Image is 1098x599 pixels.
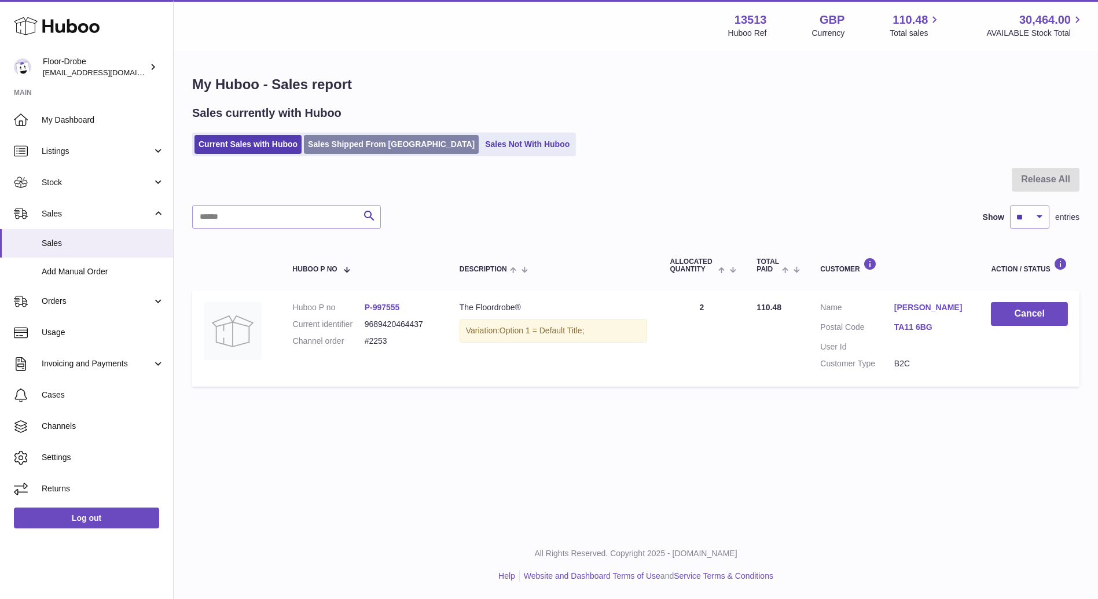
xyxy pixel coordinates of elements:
dt: Name [820,302,894,316]
div: Currency [812,28,845,39]
a: P-997555 [365,303,400,312]
div: Customer [820,258,968,273]
img: no-photo.jpg [204,302,262,360]
td: 2 [659,291,746,387]
div: Variation: [460,319,647,343]
span: Add Manual Order [42,266,164,277]
span: ALLOCATED Quantity [670,258,715,273]
dt: Channel order [293,336,365,347]
dt: Customer Type [820,358,894,369]
dd: B2C [894,358,968,369]
span: Settings [42,452,164,463]
a: Help [498,571,515,580]
span: Sales [42,208,152,219]
h1: My Huboo - Sales report [192,75,1079,94]
span: Stock [42,177,152,188]
span: Orders [42,296,152,307]
span: Returns [42,483,164,494]
div: Floor-Drobe [43,56,147,78]
span: 110.48 [757,303,781,312]
span: Total sales [890,28,941,39]
span: Usage [42,327,164,338]
label: Show [983,212,1004,223]
span: 110.48 [893,12,928,28]
span: [EMAIL_ADDRESS][DOMAIN_NAME] [43,68,170,77]
span: 30,464.00 [1019,12,1071,28]
span: My Dashboard [42,115,164,126]
span: Total paid [757,258,779,273]
span: Sales [42,238,164,249]
div: The Floordrobe® [460,302,647,313]
span: Cases [42,389,164,400]
li: and [520,571,773,582]
dt: Huboo P no [293,302,365,313]
a: TA11 6BG [894,322,968,333]
a: 110.48 Total sales [890,12,941,39]
span: AVAILABLE Stock Total [986,28,1084,39]
span: Option 1 = Default Title; [500,326,585,335]
dd: #2253 [365,336,436,347]
button: Cancel [991,302,1068,326]
span: Invoicing and Payments [42,358,152,369]
strong: 13513 [735,12,767,28]
dt: User Id [820,341,894,352]
dt: Postal Code [820,322,894,336]
span: Listings [42,146,152,157]
dt: Current identifier [293,319,365,330]
h2: Sales currently with Huboo [192,105,341,121]
a: [PERSON_NAME] [894,302,968,313]
span: Huboo P no [293,266,337,273]
a: Log out [14,508,159,528]
strong: GBP [820,12,844,28]
a: Website and Dashboard Terms of Use [524,571,660,580]
span: Channels [42,421,164,432]
a: Current Sales with Huboo [194,135,302,154]
img: jthurling@live.com [14,58,31,76]
a: Sales Shipped From [GEOGRAPHIC_DATA] [304,135,479,154]
a: Service Terms & Conditions [674,571,773,580]
a: Sales Not With Huboo [481,135,574,154]
p: All Rights Reserved. Copyright 2025 - [DOMAIN_NAME] [183,548,1089,559]
div: Action / Status [991,258,1068,273]
span: Description [460,266,507,273]
a: 30,464.00 AVAILABLE Stock Total [986,12,1084,39]
span: entries [1055,212,1079,223]
dd: 9689420464437 [365,319,436,330]
div: Huboo Ref [728,28,767,39]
